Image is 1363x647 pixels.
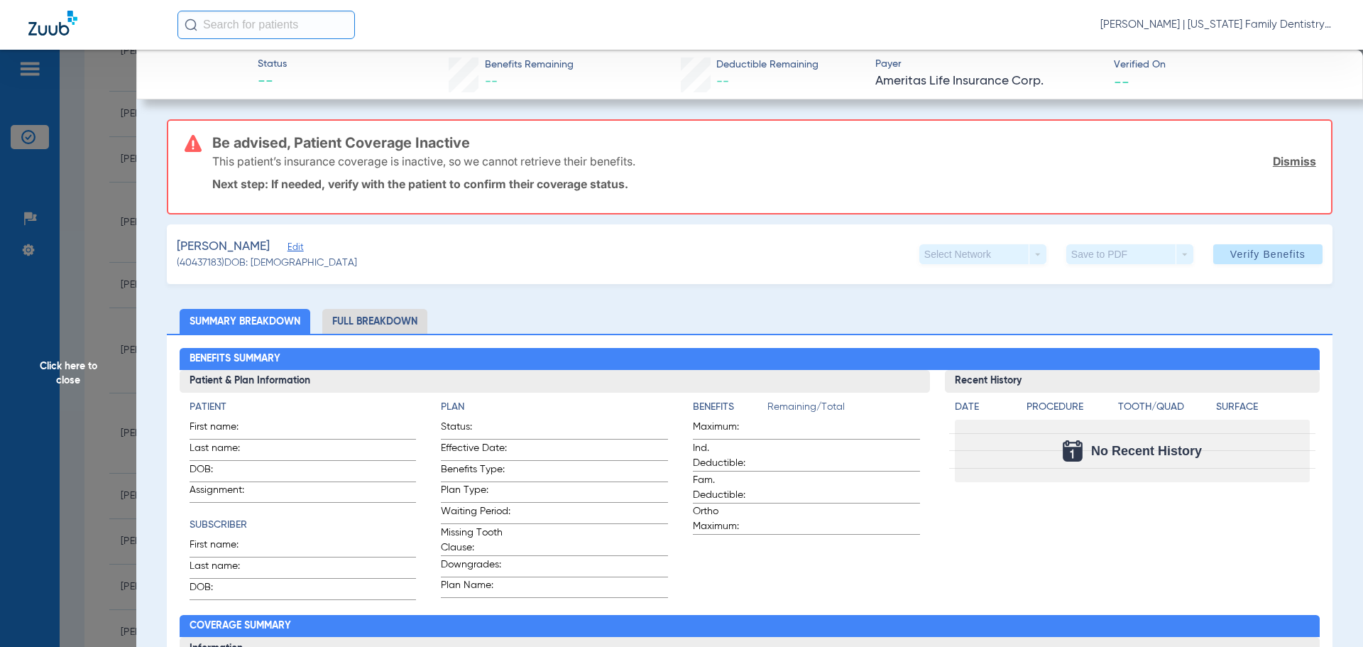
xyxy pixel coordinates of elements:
[441,483,510,502] span: Plan Type:
[180,615,1320,638] h2: Coverage Summary
[258,57,287,72] span: Status
[180,370,930,393] h3: Patient & Plan Information
[955,400,1014,420] app-breakdown-title: Date
[441,504,510,523] span: Waiting Period:
[212,154,635,168] p: This patient’s insurance coverage is inactive, so we cannot retrieve their benefits.
[1213,244,1323,264] button: Verify Benefits
[485,58,574,72] span: Benefits Remaining
[441,400,668,415] h4: Plan
[441,526,510,555] span: Missing Tooth Clause:
[945,370,1320,393] h3: Recent History
[177,256,357,271] span: (40437183) DOB: [DEMOGRAPHIC_DATA]
[258,72,287,92] span: --
[190,483,259,502] span: Assignment:
[190,518,417,533] h4: Subscriber
[955,400,1014,415] h4: Date
[288,242,300,256] span: Edit
[1216,400,1310,420] app-breakdown-title: Surface
[190,538,259,557] span: First name:
[716,58,819,72] span: Deductible Remaining
[185,135,202,152] img: error-icon
[693,504,762,534] span: Ortho Maximum:
[1118,400,1212,420] app-breakdown-title: Tooth/Quad
[693,441,762,471] span: Ind. Deductible:
[180,348,1320,371] h2: Benefits Summary
[28,11,77,36] img: Zuub Logo
[875,72,1102,90] span: Ameritas Life Insurance Corp.
[190,559,259,578] span: Last name:
[693,400,767,415] h4: Benefits
[185,18,197,31] img: Search Icon
[441,578,510,597] span: Plan Name:
[190,420,259,439] span: First name:
[190,400,417,415] h4: Patient
[1100,18,1335,32] span: [PERSON_NAME] | [US_STATE] Family Dentistry
[177,11,355,39] input: Search for patients
[190,580,259,599] span: DOB:
[767,400,920,420] span: Remaining/Total
[441,420,510,439] span: Status:
[875,57,1102,72] span: Payer
[693,473,762,503] span: Fam. Deductible:
[322,309,427,334] li: Full Breakdown
[177,238,270,256] span: [PERSON_NAME]
[693,420,762,439] span: Maximum:
[212,177,1316,191] p: Next step: If needed, verify with the patient to confirm their coverage status.
[190,462,259,482] span: DOB:
[1027,400,1113,415] h4: Procedure
[716,75,729,88] span: --
[1292,579,1363,647] iframe: Chat Widget
[1063,440,1083,462] img: Calendar
[212,136,1316,150] h3: Be advised, Patient Coverage Inactive
[1118,400,1212,415] h4: Tooth/Quad
[1230,249,1305,260] span: Verify Benefits
[693,400,767,420] app-breakdown-title: Benefits
[441,462,510,482] span: Benefits Type:
[1091,444,1202,458] span: No Recent History
[1114,58,1340,72] span: Verified On
[1027,400,1113,420] app-breakdown-title: Procedure
[1273,154,1316,168] a: Dismiss
[441,441,510,460] span: Effective Date:
[1216,400,1310,415] h4: Surface
[190,441,259,460] span: Last name:
[485,75,498,88] span: --
[441,558,510,577] span: Downgrades:
[180,309,310,334] li: Summary Breakdown
[1114,74,1129,89] span: --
